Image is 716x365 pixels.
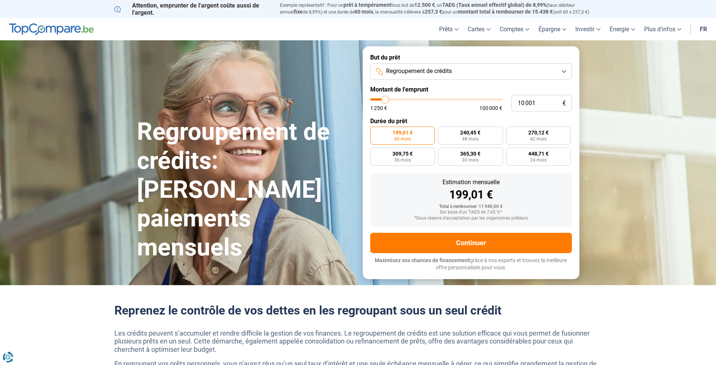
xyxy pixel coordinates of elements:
[344,2,391,8] span: prêt à tempérament
[435,18,463,40] a: Prêts
[495,18,534,40] a: Comptes
[463,18,495,40] a: Cartes
[392,130,413,135] span: 199,01 €
[294,9,303,15] span: fixe
[114,303,602,318] h2: Reprenez le contrôle de vos dettes en les regroupant sous un seul crédit
[562,100,566,107] span: €
[376,210,566,215] div: Sur base d'un TAEG de 7,45 %*
[534,18,571,40] a: Épargne
[370,54,572,61] label: But du prêt
[386,67,452,75] span: Regroupement de crédits
[370,63,572,80] button: Regroupement de crédits
[394,158,411,162] span: 36 mois
[392,151,413,156] span: 309,75 €
[376,216,566,221] div: *Sous réserve d'acceptation par les organismes prêteurs
[376,204,566,209] div: Total à rembourser: 11 940,60 €
[460,151,480,156] span: 365,30 €
[571,18,605,40] a: Investir
[442,2,547,8] span: TAEG (Taux annuel effectif global) de 8,99%
[375,257,470,263] span: Maximisez vos chances de financement
[370,233,572,253] button: Continuer
[354,9,373,15] span: 60 mois
[458,9,553,15] span: montant total à rembourser de 15.438 €
[462,137,479,141] span: 48 mois
[9,23,94,35] img: TopCompare
[114,329,602,354] p: Les crédits peuvent s’accumuler et rendre difficile la gestion de vos finances. Le regroupement d...
[414,2,435,8] span: 12.500 €
[137,118,354,262] h1: Regroupement de crédits: [PERSON_NAME] paiements mensuels
[114,2,271,16] p: Attention, emprunter de l'argent coûte aussi de l'argent.
[460,130,480,135] span: 240,45 €
[462,158,479,162] span: 30 mois
[640,18,686,40] a: Plus d'infos
[370,257,572,272] p: grâce à nos experts et trouvez la meilleure offre personnalisée pour vous.
[394,137,411,141] span: 60 mois
[376,179,566,185] div: Estimation mensuelle
[280,2,602,15] p: Exemple représentatif : Pour un tous but de , un (taux débiteur annuel de 8,99%) et une durée de ...
[425,9,442,15] span: 257,3 €
[370,86,572,93] label: Montant de l'emprunt
[605,18,640,40] a: Énergie
[530,158,547,162] span: 24 mois
[528,130,549,135] span: 270,12 €
[370,105,387,111] span: 1 250 €
[530,137,547,141] span: 42 mois
[376,189,566,200] div: 199,01 €
[695,18,711,40] a: fr
[528,151,549,156] span: 448,71 €
[479,105,502,111] span: 100 000 €
[370,118,572,125] label: Durée du prêt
